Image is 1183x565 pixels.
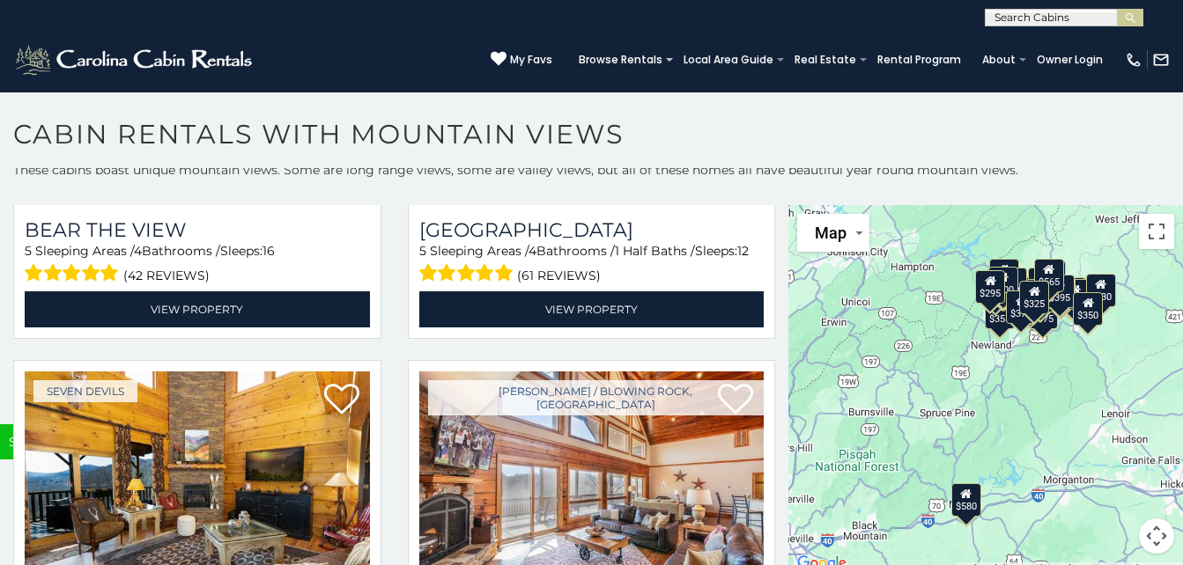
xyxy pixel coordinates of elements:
img: mail-regular-white.png [1152,51,1170,69]
a: View Property [419,291,765,327]
div: $295 [975,270,1005,304]
a: Seven Devils [33,380,137,402]
a: Local Area Guide [675,48,782,72]
a: Rental Program [869,48,970,72]
button: Change map style [797,214,869,252]
a: [GEOGRAPHIC_DATA] [419,218,765,242]
div: Sleeping Areas / Bathrooms / Sleeps: [419,242,765,287]
div: $565 [1034,259,1064,292]
span: Map [815,224,847,242]
a: My Favs [491,51,552,69]
span: 12 [737,243,749,259]
a: [PERSON_NAME] / Blowing Rock, [GEOGRAPHIC_DATA] [428,380,765,415]
span: 4 [529,243,536,259]
a: About [973,48,1024,72]
a: Browse Rentals [570,48,671,72]
span: 5 [25,243,32,259]
div: $355 [985,296,1015,329]
div: $325 [1020,281,1050,314]
a: Bear The View [25,218,370,242]
span: My Favs [510,52,552,68]
div: $580 [951,483,981,517]
div: $930 [1086,274,1116,307]
a: View Property [25,291,370,327]
span: 4 [134,243,142,259]
div: $350 [1073,292,1103,326]
a: Add to favorites [324,382,359,419]
h3: Wilderness Lodge [419,218,765,242]
span: 16 [262,243,275,259]
span: 1 Half Baths / [615,243,695,259]
img: White-1-2.png [13,42,257,77]
div: $375 [1007,290,1037,324]
span: (42 reviews) [123,264,210,287]
button: Toggle fullscreen view [1139,214,1174,249]
div: $300 [988,267,1018,300]
a: Owner Login [1028,48,1112,72]
span: (61 reviews) [517,264,601,287]
button: Map camera controls [1139,518,1174,554]
img: phone-regular-white.png [1125,51,1142,69]
a: Real Estate [786,48,865,72]
span: 5 [419,243,426,259]
div: Sleeping Areas / Bathrooms / Sleeps: [25,242,370,287]
div: $325 [989,259,1019,292]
